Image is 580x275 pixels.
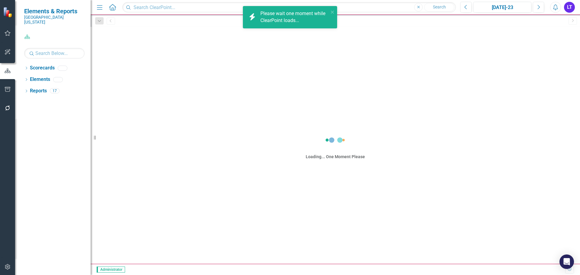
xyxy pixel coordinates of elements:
button: Search [424,3,454,11]
div: 17 [50,88,60,94]
input: Search Below... [24,48,85,59]
span: Search [433,5,446,9]
button: [DATE]-23 [473,2,531,13]
a: Reports [30,88,47,94]
small: [GEOGRAPHIC_DATA][US_STATE] [24,15,85,25]
a: Elements [30,76,50,83]
div: Please wait one moment while ClearPoint loads... [260,10,329,24]
span: Elements & Reports [24,8,85,15]
img: ClearPoint Strategy [3,7,14,17]
div: Open Intercom Messenger [559,254,574,269]
button: LT [564,2,575,13]
button: close [330,8,335,15]
span: Administrator [97,267,125,273]
a: Scorecards [30,65,55,72]
input: Search ClearPoint... [122,2,456,13]
div: [DATE]-23 [475,4,529,11]
div: Loading... One Moment Please [306,154,365,160]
